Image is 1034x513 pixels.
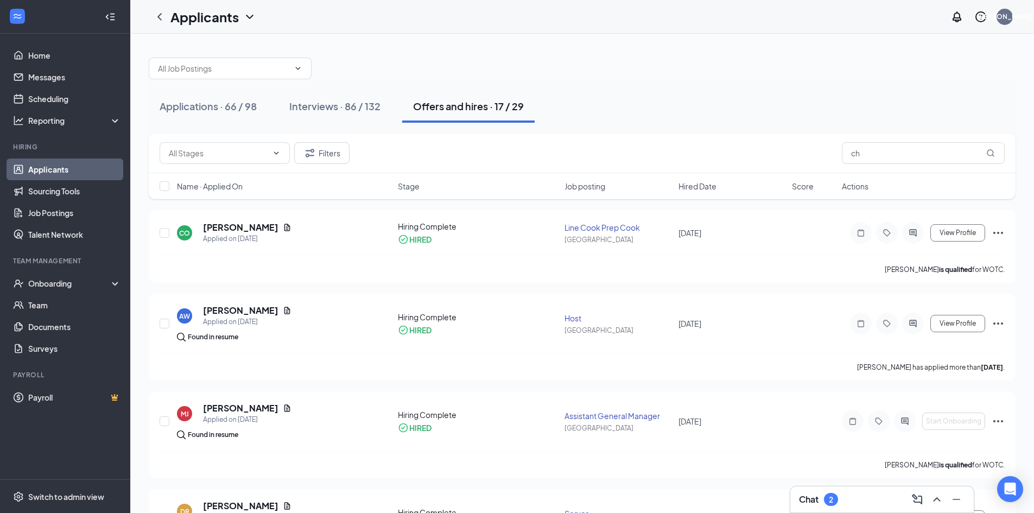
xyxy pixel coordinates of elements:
[409,325,432,335] div: HIRED
[564,423,671,433] div: [GEOGRAPHIC_DATA]
[854,229,867,237] svg: Note
[564,235,671,244] div: [GEOGRAPHIC_DATA]
[272,149,281,157] svg: ChevronDown
[854,319,867,328] svg: Note
[940,320,976,327] span: View Profile
[880,319,893,328] svg: Tag
[564,222,671,233] div: Line Cook Prep Cook
[28,66,121,88] a: Messages
[948,491,965,508] button: Minimize
[398,312,559,322] div: Hiring Complete
[28,338,121,359] a: Surveys
[842,181,868,192] span: Actions
[974,10,987,23] svg: QuestionInfo
[564,326,671,335] div: [GEOGRAPHIC_DATA]
[930,315,985,332] button: View Profile
[188,332,238,343] div: Found in resume
[398,234,409,245] svg: CheckmarkCircle
[986,149,995,157] svg: MagnifyingGlass
[28,316,121,338] a: Documents
[203,414,291,425] div: Applied on [DATE]
[564,410,671,421] div: Assistant General Manager
[203,316,291,327] div: Applied on [DATE]
[678,228,701,238] span: [DATE]
[950,493,963,506] svg: Minimize
[158,62,289,74] input: All Job Postings
[169,147,268,159] input: All Stages
[28,491,104,502] div: Switch to admin view
[992,226,1005,239] svg: Ellipses
[203,233,291,244] div: Applied on [DATE]
[28,45,121,66] a: Home
[13,370,119,379] div: Payroll
[28,180,121,202] a: Sourcing Tools
[398,181,420,192] span: Stage
[911,493,924,506] svg: ComposeMessage
[409,234,432,245] div: HIRED
[880,229,893,237] svg: Tag
[992,317,1005,330] svg: Ellipses
[885,265,1005,274] p: [PERSON_NAME] for WOTC.
[977,12,1033,21] div: [PERSON_NAME]
[203,500,278,512] h5: [PERSON_NAME]
[283,306,291,315] svg: Document
[981,363,1003,371] b: [DATE]
[283,502,291,510] svg: Document
[842,142,1005,164] input: Search in offers and hires
[179,312,190,321] div: AW
[926,417,981,425] span: Start Onboarding
[243,10,256,23] svg: ChevronDown
[857,363,1005,372] p: [PERSON_NAME] has applied more than .
[153,10,166,23] svg: ChevronLeft
[940,229,976,237] span: View Profile
[906,319,919,328] svg: ActiveChat
[203,402,278,414] h5: [PERSON_NAME]
[678,181,716,192] span: Hired Date
[13,142,119,151] div: Hiring
[413,99,524,113] div: Offers and hires · 17 / 29
[12,11,23,22] svg: WorkstreamLogo
[283,223,291,232] svg: Document
[930,224,985,242] button: View Profile
[398,325,409,335] svg: CheckmarkCircle
[179,229,190,238] div: CO
[28,294,121,316] a: Team
[678,319,701,328] span: [DATE]
[28,278,112,289] div: Onboarding
[13,278,24,289] svg: UserCheck
[872,417,885,426] svg: Tag
[846,417,859,426] svg: Note
[28,387,121,408] a: PayrollCrown
[829,495,833,504] div: 2
[909,491,926,508] button: ComposeMessage
[160,99,257,113] div: Applications · 66 / 98
[294,142,350,164] button: Filter Filters
[792,181,814,192] span: Score
[398,221,559,232] div: Hiring Complete
[177,333,186,341] img: search.bf7aa3482b7795d4f01b.svg
[678,416,701,426] span: [DATE]
[885,460,1005,470] p: [PERSON_NAME] for WOTC.
[181,409,189,419] div: MJ
[409,422,432,433] div: HIRED
[188,429,238,440] div: Found in resume
[283,404,291,413] svg: Document
[906,229,919,237] svg: ActiveChat
[177,181,243,192] span: Name · Applied On
[939,461,972,469] b: is qualified
[564,181,605,192] span: Job posting
[105,11,116,22] svg: Collapse
[203,221,278,233] h5: [PERSON_NAME]
[398,409,559,420] div: Hiring Complete
[13,491,24,502] svg: Settings
[28,159,121,180] a: Applicants
[28,88,121,110] a: Scheduling
[303,147,316,160] svg: Filter
[939,265,972,274] b: is qualified
[799,493,819,505] h3: Chat
[950,10,963,23] svg: Notifications
[898,417,911,426] svg: ActiveChat
[992,415,1005,428] svg: Ellipses
[997,476,1023,502] div: Open Intercom Messenger
[28,202,121,224] a: Job Postings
